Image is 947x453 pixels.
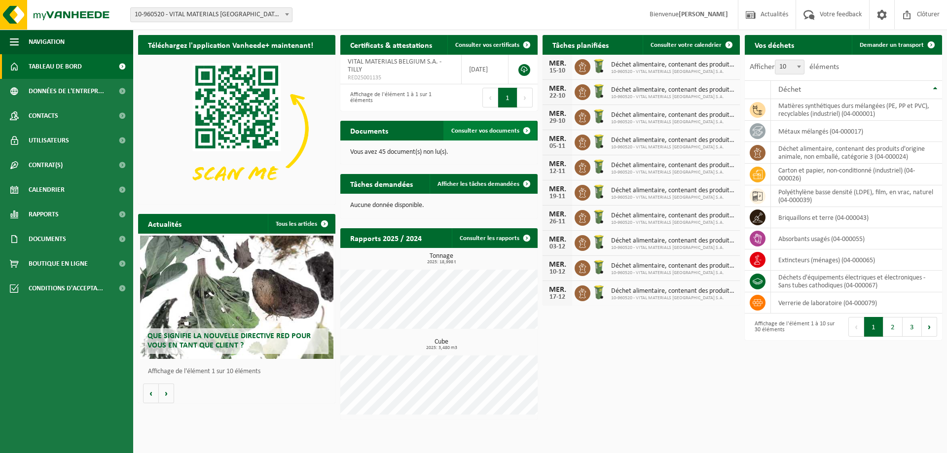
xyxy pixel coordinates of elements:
[590,58,607,74] img: WB-0140-HPE-GN-50
[611,237,735,245] span: Déchet alimentaire, contenant des produits d'origine animale, non emballé, catég...
[860,42,924,48] span: Demander un transport
[679,11,728,18] strong: [PERSON_NAME]
[29,177,65,202] span: Calendrier
[590,234,607,250] img: WB-0140-HPE-GN-50
[611,245,735,251] span: 10-960520 - VITAL MATERIALS [GEOGRAPHIC_DATA] S.A.
[148,368,330,375] p: Affichage de l'élément 1 sur 10 éléments
[29,128,69,153] span: Utilisateurs
[547,185,567,193] div: MER.
[29,153,63,177] span: Contrat(s)
[140,236,333,359] a: Que signifie la nouvelle directive RED pour vous en tant que client ?
[547,218,567,225] div: 26-11
[922,317,937,337] button: Next
[611,262,735,270] span: Déchet alimentaire, contenant des produits d'origine animale, non emballé, catég...
[611,94,735,100] span: 10-960520 - VITAL MATERIALS [GEOGRAPHIC_DATA] S.A.
[852,35,941,55] a: Demander un transport
[771,121,942,142] td: métaux mélangés (04-000017)
[547,160,567,168] div: MER.
[138,214,191,233] h2: Actualités
[159,383,174,403] button: Volgende
[771,185,942,207] td: polyéthylène basse densité (LDPE), film, en vrac, naturel (04-000039)
[848,317,864,337] button: Previous
[590,259,607,276] img: WB-0140-HPE-GN-50
[771,271,942,292] td: déchets d'équipements électriques et électroniques - Sans tubes cathodiques (04-000067)
[771,228,942,249] td: absorbants usagés (04-000055)
[138,55,335,203] img: Download de VHEPlus App
[345,87,434,108] div: Affichage de l'élément 1 à 1 sur 1 éléments
[498,88,517,107] button: 1
[482,88,498,107] button: Previous
[590,133,607,150] img: WB-0140-HPE-GN-50
[775,60,804,74] span: 10
[345,253,538,265] h3: Tonnage
[903,317,922,337] button: 3
[131,8,292,22] span: 10-960520 - VITAL MATERIALS BELGIUM S.A. - TILLY
[451,128,519,134] span: Consulter vos documents
[611,187,735,195] span: Déchet alimentaire, contenant des produits d'origine animale, non emballé, catég...
[547,110,567,118] div: MER.
[543,35,619,54] h2: Tâches planifiées
[611,137,735,144] span: Déchet alimentaire, contenant des produits d'origine animale, non emballé, catég...
[547,244,567,250] div: 03-12
[611,61,735,69] span: Déchet alimentaire, contenant des produits d'origine animale, non emballé, catég...
[547,135,567,143] div: MER.
[547,68,567,74] div: 15-10
[462,55,509,84] td: [DATE]
[771,292,942,314] td: verrerie de laboratoire (04-000079)
[340,174,423,193] h2: Tâches demandées
[611,287,735,295] span: Déchet alimentaire, contenant des produits d'origine animale, non emballé, catég...
[611,270,735,276] span: 10-960520 - VITAL MATERIALS [GEOGRAPHIC_DATA] S.A.
[775,60,804,74] span: 10
[447,35,537,55] a: Consulter vos certificats
[547,269,567,276] div: 10-12
[29,202,59,227] span: Rapports
[590,209,607,225] img: WB-0140-HPE-GN-50
[547,143,567,150] div: 05-11
[340,228,432,247] h2: Rapports 2025 / 2024
[590,108,607,125] img: WB-0140-HPE-GN-50
[29,54,82,79] span: Tableau de bord
[771,249,942,271] td: extincteurs (ménages) (04-000065)
[547,168,567,175] div: 12-11
[611,162,735,170] span: Déchet alimentaire, contenant des produits d'origine animale, non emballé, catég...
[138,35,323,54] h2: Téléchargez l'application Vanheede+ maintenant!
[611,144,735,150] span: 10-960520 - VITAL MATERIALS [GEOGRAPHIC_DATA] S.A.
[348,58,441,73] span: VITAL MATERIALS BELGIUM S.A. - TILLY
[864,317,883,337] button: 1
[437,181,519,187] span: Afficher les tâches demandées
[143,383,159,403] button: Vorige
[651,42,722,48] span: Consulter votre calendrier
[611,111,735,119] span: Déchet alimentaire, contenant des produits d'origine animale, non emballé, catég...
[29,104,58,128] span: Contacts
[268,214,334,234] a: Tous les articles
[29,30,65,54] span: Navigation
[29,251,88,276] span: Boutique en ligne
[771,142,942,164] td: déchet alimentaire, contenant des produits d'origine animale, non emballé, catégorie 3 (04-000024)
[547,210,567,218] div: MER.
[29,79,104,104] span: Données de l'entrepr...
[547,85,567,93] div: MER.
[611,220,735,226] span: 10-960520 - VITAL MATERIALS [GEOGRAPHIC_DATA] S.A.
[643,35,739,55] a: Consulter votre calendrier
[455,42,519,48] span: Consulter vos certificats
[443,121,537,140] a: Consulter vos documents
[345,346,538,350] span: 2025: 3,480 m3
[547,236,567,244] div: MER.
[611,119,735,125] span: 10-960520 - VITAL MATERIALS [GEOGRAPHIC_DATA] S.A.
[517,88,533,107] button: Next
[590,284,607,301] img: WB-0140-HPE-GN-50
[348,74,454,82] span: RED25001135
[340,121,398,140] h2: Documents
[590,158,607,175] img: WB-0140-HPE-GN-50
[611,69,735,75] span: 10-960520 - VITAL MATERIALS [GEOGRAPHIC_DATA] S.A.
[750,316,838,338] div: Affichage de l'élément 1 à 10 sur 30 éléments
[340,35,442,54] h2: Certificats & attestations
[883,317,903,337] button: 2
[778,86,801,94] span: Déchet
[147,332,311,349] span: Que signifie la nouvelle directive RED pour vous en tant que client ?
[547,60,567,68] div: MER.
[611,86,735,94] span: Déchet alimentaire, contenant des produits d'origine animale, non emballé, catég...
[745,35,804,54] h2: Vos déchets
[345,339,538,350] h3: Cube
[771,99,942,121] td: matières synthétiques durs mélangées (PE, PP et PVC), recyclables (industriel) (04-000001)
